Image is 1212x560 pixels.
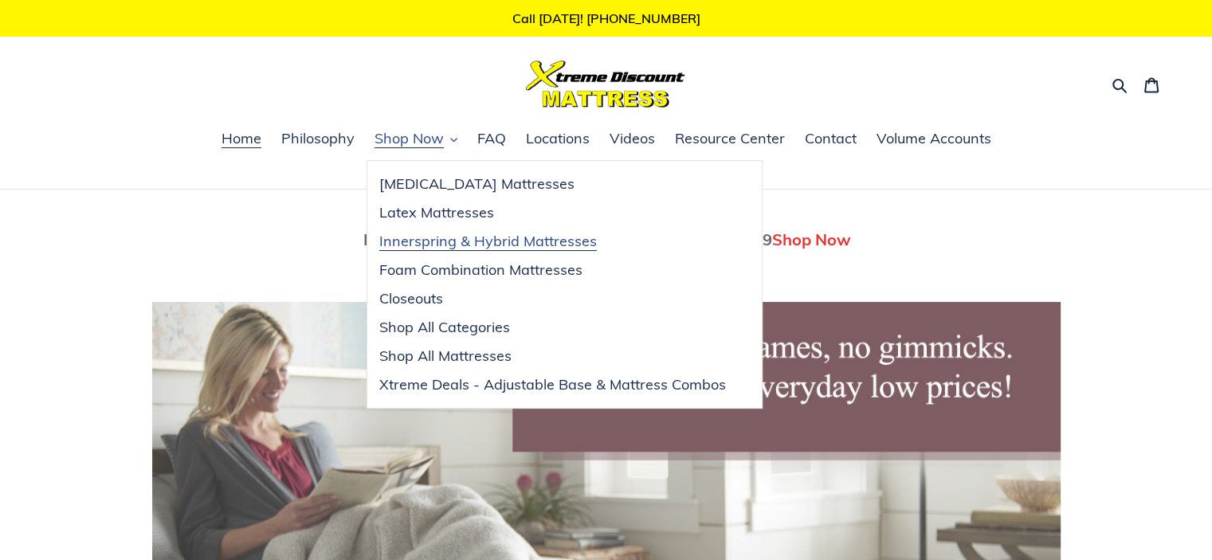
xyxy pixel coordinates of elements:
[379,232,597,251] span: Innerspring & Hybrid Mattresses
[602,127,663,151] a: Videos
[375,129,444,148] span: Shop Now
[363,229,772,249] span: Fully Adjustable Queen Base With Mattress Only $799
[869,127,999,151] a: Volume Accounts
[477,129,506,148] span: FAQ
[379,318,510,337] span: Shop All Categories
[367,127,465,151] button: Shop Now
[675,129,785,148] span: Resource Center
[379,174,575,194] span: [MEDICAL_DATA] Mattresses
[667,127,793,151] a: Resource Center
[379,203,494,222] span: Latex Mattresses
[797,127,865,151] a: Contact
[367,342,738,370] a: Shop All Mattresses
[526,61,685,108] img: Xtreme Discount Mattress
[367,256,738,284] a: Foam Combination Mattresses
[367,170,738,198] a: [MEDICAL_DATA] Mattresses
[526,129,590,148] span: Locations
[469,127,514,151] a: FAQ
[367,370,738,399] a: Xtreme Deals - Adjustable Base & Mattress Combos
[281,129,355,148] span: Philosophy
[379,347,512,366] span: Shop All Mattresses
[772,229,851,249] span: Shop Now
[610,129,655,148] span: Videos
[273,127,363,151] a: Philosophy
[222,129,261,148] span: Home
[379,289,443,308] span: Closeouts
[877,129,991,148] span: Volume Accounts
[367,313,738,342] a: Shop All Categories
[367,284,738,313] a: Closeouts
[367,198,738,227] a: Latex Mattresses
[379,260,582,280] span: Foam Combination Mattresses
[379,375,726,394] span: Xtreme Deals - Adjustable Base & Mattress Combos
[214,127,269,151] a: Home
[367,227,738,256] a: Innerspring & Hybrid Mattresses
[805,129,857,148] span: Contact
[518,127,598,151] a: Locations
